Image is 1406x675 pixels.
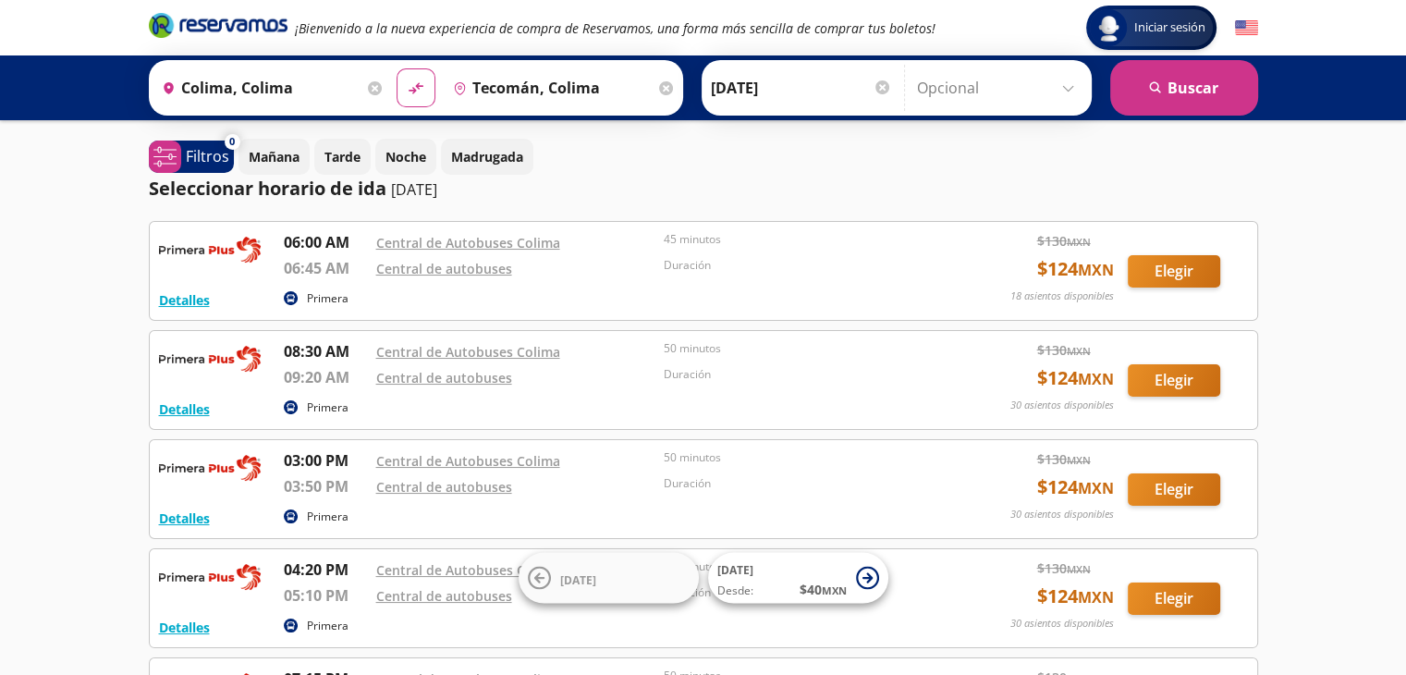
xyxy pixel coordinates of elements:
span: [DATE] [560,571,596,587]
small: MXN [1067,235,1091,249]
span: $ 124 [1037,255,1114,283]
img: RESERVAMOS [159,231,261,268]
p: 06:00 AM [284,231,367,253]
span: $ 130 [1037,449,1091,469]
p: 50 minutos [664,340,943,357]
p: 05:10 PM [284,584,367,607]
button: Detalles [159,399,210,419]
small: MXN [1078,478,1114,498]
span: $ 40 [800,580,847,599]
span: Desde: [717,583,753,599]
a: Central de autobuses [376,478,512,496]
p: 50 minutos [664,449,943,466]
p: Noche [385,147,426,166]
em: ¡Bienvenido a la nueva experiencia de compra de Reservamos, una forma más sencilla de comprar tus... [295,19,935,37]
span: 0 [229,134,235,150]
small: MXN [1078,260,1114,280]
a: Brand Logo [149,11,287,44]
button: English [1235,17,1258,40]
p: Primera [307,509,348,525]
button: [DATE]Desde:$40MXN [708,553,888,604]
p: 30 asientos disponibles [1010,398,1114,413]
p: 30 asientos disponibles [1010,616,1114,632]
input: Buscar Origen [154,65,363,111]
p: Duración [664,257,943,274]
a: Central de Autobuses Colima [376,561,560,579]
button: Elegir [1128,364,1220,397]
span: Iniciar sesión [1127,18,1213,37]
p: Primera [307,290,348,307]
span: $ 130 [1037,231,1091,251]
button: Madrugada [441,139,533,175]
p: 45 minutos [664,231,943,248]
button: Buscar [1110,60,1258,116]
p: 09:20 AM [284,366,367,388]
p: 04:20 PM [284,558,367,581]
button: Tarde [314,139,371,175]
p: Mañana [249,147,300,166]
input: Elegir Fecha [711,65,892,111]
span: $ 124 [1037,473,1114,501]
a: Central de Autobuses Colima [376,343,560,361]
p: Filtros [186,145,229,167]
button: Detalles [159,290,210,310]
button: [DATE] [519,553,699,604]
small: MXN [822,583,847,597]
img: RESERVAMOS [159,340,261,377]
p: Duración [664,366,943,383]
p: 18 asientos disponibles [1010,288,1114,304]
a: Central de Autobuses Colima [376,452,560,470]
span: $ 124 [1037,583,1114,610]
p: Primera [307,618,348,634]
p: 08:30 AM [284,340,367,362]
img: RESERVAMOS [159,558,261,595]
button: Elegir [1128,473,1220,506]
p: [DATE] [391,178,437,201]
button: 0Filtros [149,141,234,173]
p: Seleccionar horario de ida [149,175,386,202]
a: Central de autobuses [376,587,512,605]
span: [DATE] [717,562,753,578]
small: MXN [1067,562,1091,576]
button: Noche [375,139,436,175]
i: Brand Logo [149,11,287,39]
a: Central de autobuses [376,260,512,277]
input: Opcional [917,65,1082,111]
p: 06:45 AM [284,257,367,279]
img: RESERVAMOS [159,449,261,486]
p: 30 asientos disponibles [1010,507,1114,522]
button: Elegir [1128,255,1220,288]
button: Elegir [1128,583,1220,615]
a: Central de autobuses [376,369,512,387]
span: $ 130 [1037,558,1091,578]
input: Buscar Destino [446,65,654,111]
button: Detalles [159,509,210,528]
a: Central de Autobuses Colima [376,234,560,252]
button: Mañana [238,139,310,175]
span: $ 130 [1037,340,1091,360]
p: Tarde [324,147,361,166]
small: MXN [1067,344,1091,358]
p: Primera [307,399,348,416]
small: MXN [1067,453,1091,467]
p: Madrugada [451,147,523,166]
span: $ 124 [1037,364,1114,392]
small: MXN [1078,369,1114,389]
button: Detalles [159,618,210,637]
p: Duración [664,475,943,492]
p: 03:50 PM [284,475,367,497]
small: MXN [1078,587,1114,607]
p: 03:00 PM [284,449,367,472]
